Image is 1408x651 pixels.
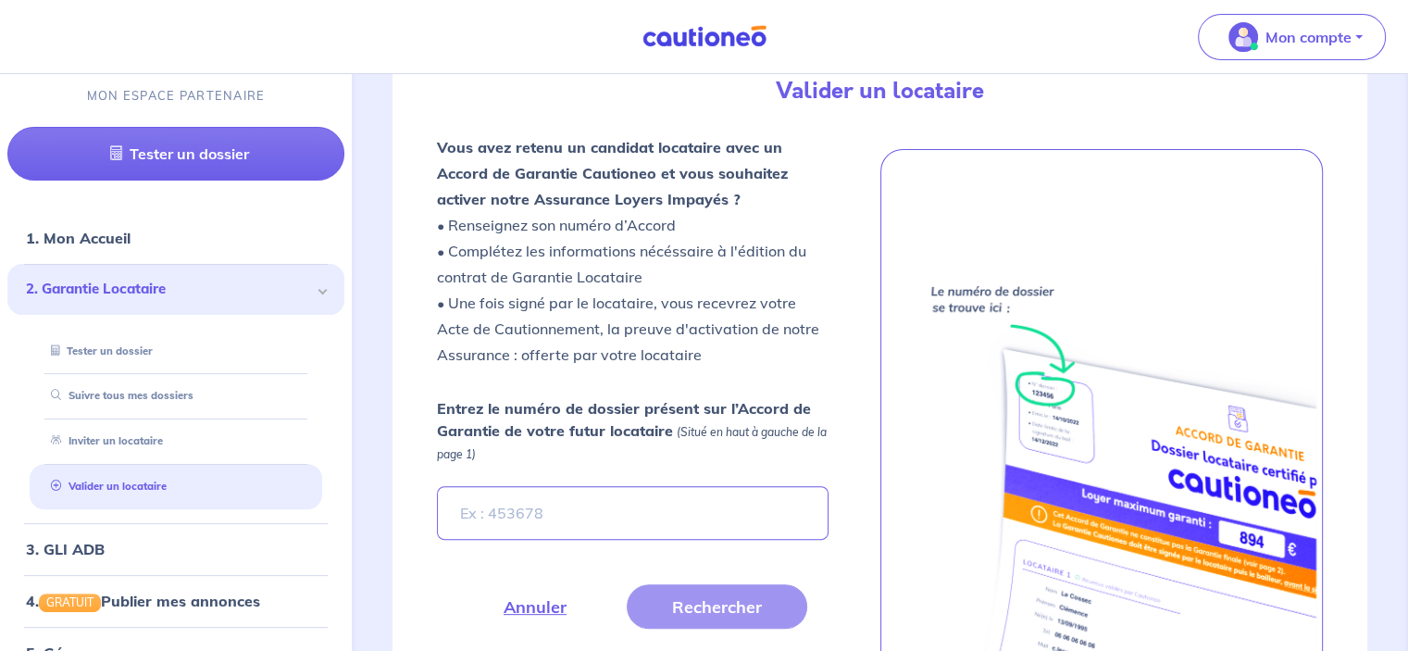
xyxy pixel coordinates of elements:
span: 2. Garantie Locataire [26,279,312,300]
div: 3. GLI ADB [7,531,344,568]
a: Inviter un locataire [44,435,163,448]
div: 1. Mon Accueil [7,219,344,257]
a: Valider un locataire [44,480,167,493]
input: Ex : 453678 [437,486,828,540]
p: Mon compte [1265,26,1352,48]
div: Suivre tous mes dossiers [30,382,322,412]
div: Tester un dossier [30,336,322,367]
div: Inviter un locataire [30,427,322,457]
strong: Entrez le numéro de dossier présent sur l’Accord de Garantie de votre futur locataire [437,399,811,440]
strong: Vous avez retenu un candidat locataire avec un Accord de Garantie Cautioneo et vous souhaitez act... [437,138,788,208]
a: 1. Mon Accueil [26,229,131,247]
a: Tester un dossier [7,127,344,181]
div: Valider un locataire [30,471,322,502]
img: illu_account_valid_menu.svg [1228,22,1258,52]
div: 4.GRATUITPublier mes annonces [7,582,344,620]
button: illu_account_valid_menu.svgMon compte [1198,14,1386,60]
a: Suivre tous mes dossiers [44,390,193,403]
a: Tester un dossier [44,344,153,357]
em: (Situé en haut à gauche de la page 1) [437,425,827,461]
a: 4.GRATUITPublier mes annonces [26,592,260,610]
p: MON ESPACE PARTENAIRE [87,87,266,105]
p: • Renseignez son numéro d’Accord • Complétez les informations nécéssaire à l'édition du contrat d... [437,134,828,368]
img: Cautioneo [635,25,774,48]
button: Annuler [458,584,612,629]
div: 2. Garantie Locataire [7,264,344,315]
h4: Valider un locataire [653,78,1106,105]
a: 3. GLI ADB [26,540,105,558]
